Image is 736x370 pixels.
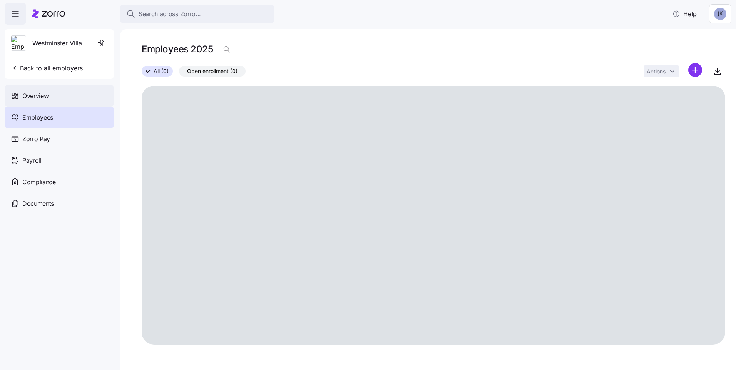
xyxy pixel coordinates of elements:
button: Actions [644,65,679,77]
span: Zorro Pay [22,134,50,144]
span: All (0) [154,66,169,76]
button: Search across Zorro... [120,5,274,23]
span: Search across Zorro... [139,9,201,19]
span: Open enrollment (0) [187,66,238,76]
button: Back to all employers [8,60,86,76]
a: Payroll [5,150,114,171]
span: Actions [647,69,666,74]
svg: add icon [688,63,702,77]
a: Zorro Pay [5,128,114,150]
a: Employees [5,107,114,128]
a: Overview [5,85,114,107]
span: Back to all employers [11,63,83,73]
a: Compliance [5,171,114,193]
h1: Employees 2025 [142,43,213,55]
a: Documents [5,193,114,214]
span: Help [672,9,697,18]
img: Employer logo [11,36,26,51]
button: Help [666,6,703,22]
span: Payroll [22,156,42,165]
span: Overview [22,91,49,101]
span: Documents [22,199,54,208]
span: Compliance [22,177,56,187]
span: Employees [22,113,53,122]
span: Westminster Village Muncie, Inc. [32,38,88,48]
img: 7d0362b03f0bb0b30f1823c9f32aa4f3 [714,8,726,20]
